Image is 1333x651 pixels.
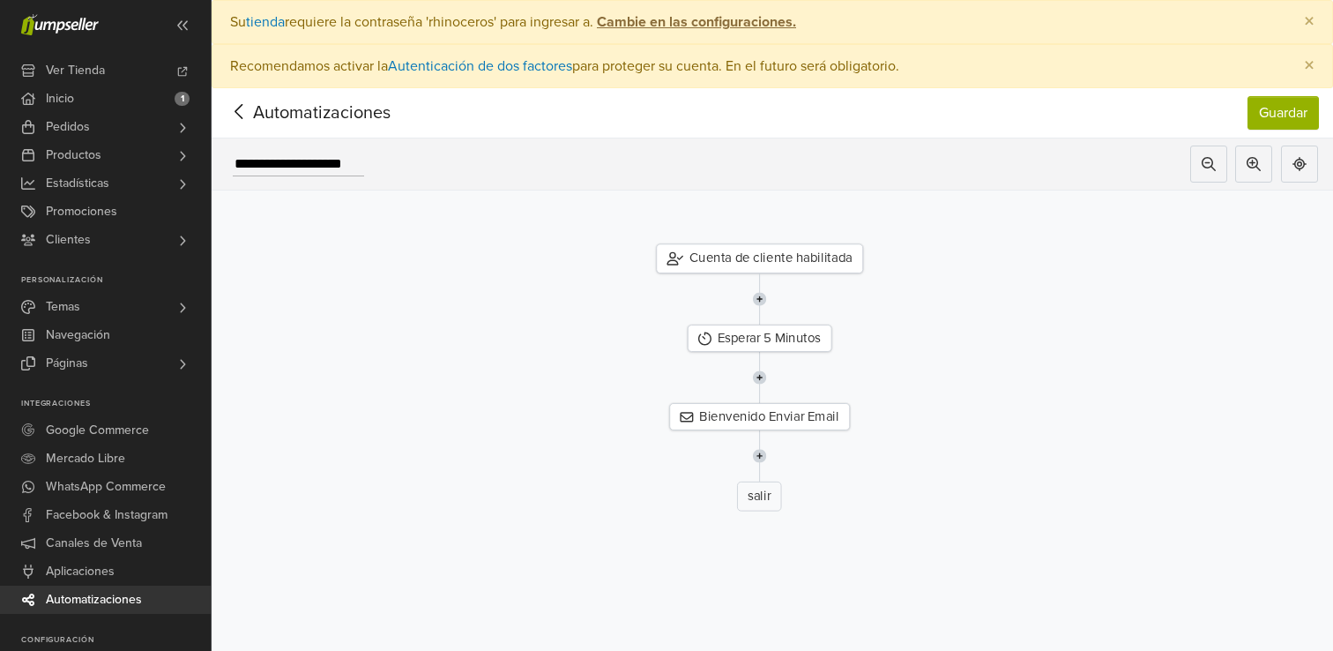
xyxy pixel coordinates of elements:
span: Facebook & Instagram [46,501,168,529]
span: WhatsApp Commerce [46,473,166,501]
span: Ver Tienda [46,56,105,85]
p: Integraciones [21,399,211,409]
div: Cuenta de cliente habilitada [656,243,863,273]
a: Autenticación de dos factores [388,57,572,75]
span: Navegación [46,321,110,349]
span: 1 [175,92,190,106]
span: Canales de Venta [46,529,142,557]
button: Guardar [1247,96,1319,130]
span: Productos [46,141,101,169]
button: Close [1286,1,1332,43]
img: line-7960e5f4d2b50ad2986e.svg [752,273,766,325]
span: × [1304,53,1314,79]
a: tienda [246,13,285,31]
span: Automatizaciones [46,586,142,614]
span: Temas [46,293,80,321]
span: Automatizaciones [226,100,363,126]
span: Páginas [46,349,88,378]
img: line-7960e5f4d2b50ad2986e.svg [752,352,766,403]
div: Esperar 5 Minutos [687,325,831,352]
p: Configuración [21,635,211,646]
button: Close [1286,45,1332,87]
span: Google Commerce [46,416,149,445]
div: Recomendamos activar la para proteger su cuenta. En el futuro será obligatorio. [212,44,1333,88]
span: Aplicaciones [46,557,115,586]
div: salir [737,482,782,512]
span: Pedidos [46,113,90,141]
div: Bienvenido Enviar Email [669,403,850,430]
span: Promociones [46,198,117,226]
img: line-7960e5f4d2b50ad2986e.svg [752,430,766,482]
span: Estadísticas [46,169,109,198]
strong: Cambie en las configuraciones. [597,13,796,31]
span: Inicio [46,85,74,113]
p: Personalización [21,275,211,286]
span: Clientes [46,226,91,254]
span: Mercado Libre [46,445,125,473]
a: Cambie en las configuraciones. [593,13,796,31]
span: × [1304,9,1314,34]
